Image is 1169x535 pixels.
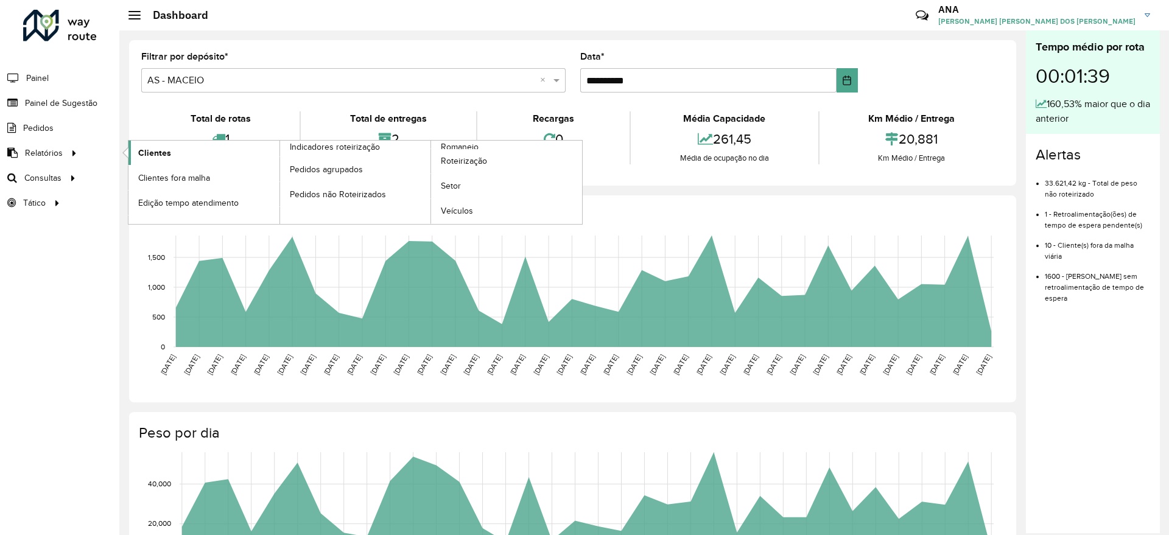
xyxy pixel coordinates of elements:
[485,353,503,376] text: [DATE]
[742,353,759,376] text: [DATE]
[128,166,279,190] a: Clientes fora malha
[148,520,171,528] text: 20,000
[580,49,605,64] label: Data
[1036,146,1150,164] h4: Alertas
[938,4,1136,15] h3: ANA
[148,283,165,291] text: 1,000
[634,111,815,126] div: Média Capacidade
[1036,97,1150,126] div: 160,53% maior que o dia anterior
[634,126,815,152] div: 261,45
[290,141,380,153] span: Indicadores roteirização
[141,49,228,64] label: Filtrar por depósito
[909,2,935,29] a: Contato Rápido
[23,122,54,135] span: Pedidos
[141,9,208,22] h2: Dashboard
[139,424,1004,442] h4: Peso por dia
[26,72,49,85] span: Painel
[439,353,457,376] text: [DATE]
[369,353,387,376] text: [DATE]
[322,353,340,376] text: [DATE]
[695,353,712,376] text: [DATE]
[431,149,582,173] a: Roteirização
[555,353,573,376] text: [DATE]
[812,353,829,376] text: [DATE]
[905,353,922,376] text: [DATE]
[415,353,433,376] text: [DATE]
[304,111,472,126] div: Total de entregas
[276,353,293,376] text: [DATE]
[1045,200,1150,231] li: 1 - Retroalimentação(ões) de tempo de espera pendente(s)
[144,111,297,126] div: Total de rotas
[128,141,431,224] a: Indicadores roteirização
[138,147,171,159] span: Clientes
[25,97,97,110] span: Painel de Sugestão
[462,353,480,376] text: [DATE]
[578,353,596,376] text: [DATE]
[837,68,858,93] button: Choose Date
[1045,231,1150,262] li: 10 - Cliente(s) fora da malha viária
[938,16,1136,27] span: [PERSON_NAME] [PERSON_NAME] DOS [PERSON_NAME]
[765,353,782,376] text: [DATE]
[206,353,223,376] text: [DATE]
[345,353,363,376] text: [DATE]
[441,155,487,167] span: Roteirização
[280,182,431,206] a: Pedidos não Roteirizados
[882,353,899,376] text: [DATE]
[148,253,165,261] text: 1,500
[290,163,363,176] span: Pedidos agrupados
[299,353,317,376] text: [DATE]
[634,152,815,164] div: Média de ocupação no dia
[480,126,627,152] div: 0
[858,353,876,376] text: [DATE]
[24,172,61,184] span: Consultas
[183,353,200,376] text: [DATE]
[290,188,386,201] span: Pedidos não Roteirizados
[540,73,550,88] span: Clear all
[1036,39,1150,55] div: Tempo médio por rota
[532,353,550,376] text: [DATE]
[304,126,472,152] div: 2
[1045,169,1150,200] li: 33.621,42 kg - Total de peso não roteirizado
[159,353,177,376] text: [DATE]
[823,126,1001,152] div: 20,881
[1045,262,1150,304] li: 1600 - [PERSON_NAME] sem retroalimentação de tempo de espera
[252,353,270,376] text: [DATE]
[625,353,643,376] text: [DATE]
[138,172,210,184] span: Clientes fora malha
[392,353,410,376] text: [DATE]
[280,141,583,224] a: Romaneio
[280,157,431,181] a: Pedidos agrupados
[161,343,165,351] text: 0
[928,353,946,376] text: [DATE]
[138,197,239,209] span: Edição tempo atendimento
[128,141,279,165] a: Clientes
[431,199,582,223] a: Veículos
[441,180,461,192] span: Setor
[229,353,247,376] text: [DATE]
[144,126,297,152] div: 1
[788,353,806,376] text: [DATE]
[835,353,852,376] text: [DATE]
[508,353,526,376] text: [DATE]
[672,353,689,376] text: [DATE]
[152,313,165,321] text: 500
[1036,55,1150,97] div: 00:01:39
[128,191,279,215] a: Edição tempo atendimento
[975,353,992,376] text: [DATE]
[23,197,46,209] span: Tático
[951,353,969,376] text: [DATE]
[441,141,479,153] span: Romaneio
[823,152,1001,164] div: Km Médio / Entrega
[648,353,666,376] text: [DATE]
[718,353,736,376] text: [DATE]
[602,353,619,376] text: [DATE]
[431,174,582,198] a: Setor
[25,147,63,159] span: Relatórios
[480,111,627,126] div: Recargas
[823,111,1001,126] div: Km Médio / Entrega
[148,480,171,488] text: 40,000
[441,205,473,217] span: Veículos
